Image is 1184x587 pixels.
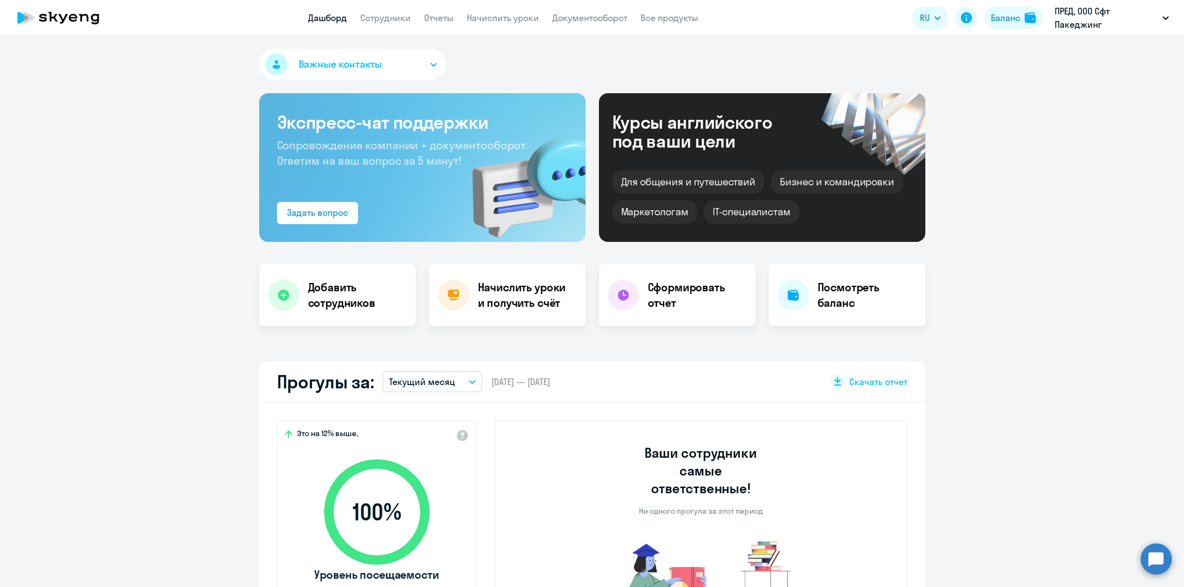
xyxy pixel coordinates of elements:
[612,113,802,150] div: Курсы английского под ваши цели
[382,371,482,392] button: Текущий месяц
[641,12,698,23] a: Все продукты
[467,12,539,23] a: Начислить уроки
[629,444,772,497] h3: Ваши сотрудники самые ответственные!
[424,12,454,23] a: Отчеты
[287,206,348,219] div: Задать вопрос
[308,280,407,311] h4: Добавить сотрудников
[912,7,949,29] button: RU
[1055,4,1158,31] p: ПРЕД, ООО Сфт Пакеджинг
[297,428,358,442] span: Это на 12% выше,
[308,12,347,23] a: Дашборд
[478,280,575,311] h4: Начислить уроки и получить счёт
[920,11,930,24] span: RU
[552,12,627,23] a: Документооборот
[277,371,374,393] h2: Прогулы за:
[491,376,550,388] span: [DATE] — [DATE]
[313,499,441,525] span: 100 %
[984,7,1042,29] button: Балансbalance
[639,506,763,516] p: Ни одного прогула за этот период
[771,170,903,194] div: Бизнес и командировки
[991,11,1020,24] div: Баланс
[299,57,382,72] span: Важные контакты
[277,202,358,224] button: Задать вопрос
[259,49,446,80] button: Важные контакты
[704,200,799,224] div: IT-специалистам
[648,280,747,311] h4: Сформировать отчет
[1049,4,1175,31] button: ПРЕД, ООО Сфт Пакеджинг
[456,117,586,242] img: bg-img
[1025,12,1036,23] img: balance
[612,170,765,194] div: Для общения и путешествий
[277,111,568,133] h3: Экспресс-чат поддержки
[277,138,528,168] span: Сопровождение компании + документооборот. Ответим на ваш вопрос за 5 минут!
[360,12,411,23] a: Сотрудники
[389,375,455,388] p: Текущий месяц
[612,200,697,224] div: Маркетологам
[818,280,916,311] h4: Посмотреть баланс
[849,376,908,388] span: Скачать отчет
